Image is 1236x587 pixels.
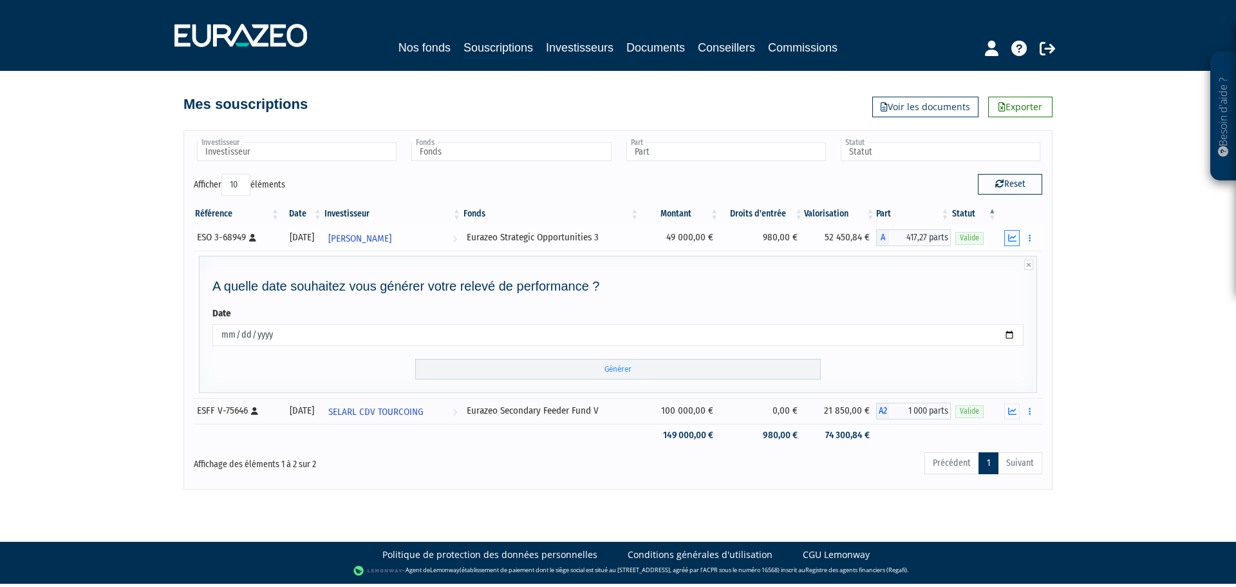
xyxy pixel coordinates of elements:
a: Exporter [988,97,1053,117]
input: Générer [415,359,821,380]
td: 52 450,84 € [804,225,876,251]
a: [PERSON_NAME] [323,225,462,251]
td: 980,00 € [720,424,804,447]
img: 1732889491-logotype_eurazeo_blanc_rvb.png [174,24,307,47]
span: Valide [955,405,984,418]
div: - Agent de (établissement de paiement dont le siège social est situé au [STREET_ADDRESS], agréé p... [13,564,1223,577]
td: 74 300,84 € [804,424,876,447]
div: ESFF V-75646 [197,404,276,418]
a: Conseillers [698,39,755,57]
a: 1 [979,452,998,474]
span: A2 [876,403,889,419]
div: [DATE] [285,404,319,418]
span: 1 000 parts [889,403,951,419]
a: Commissions [768,39,838,57]
i: [Français] Personne physique [251,407,258,415]
i: Voir l'investisseur [453,400,457,424]
div: Affichage des éléments 1 à 2 sur 2 [194,451,536,472]
a: Politique de protection des données personnelles [382,548,597,561]
th: Référence : activer pour trier la colonne par ordre croissant [194,203,281,225]
span: A [876,229,889,246]
a: Voir les documents [872,97,979,117]
th: Investisseur: activer pour trier la colonne par ordre croissant [323,203,462,225]
td: 980,00 € [720,225,804,251]
i: Voir l'investisseur [453,227,457,251]
td: 49 000,00 € [640,225,720,251]
a: Souscriptions [464,39,533,59]
label: Afficher éléments [194,174,285,196]
th: Valorisation: activer pour trier la colonne par ordre croissant [804,203,876,225]
label: Date [212,307,231,320]
th: Montant: activer pour trier la colonne par ordre croissant [640,203,720,225]
a: Nos fonds [398,39,451,57]
h4: Mes souscriptions [183,97,308,112]
a: Registre des agents financiers (Regafi) [805,566,907,574]
span: 417,27 parts [889,229,951,246]
div: A - Eurazeo Strategic Opportunities 3 [876,229,951,246]
th: Statut : activer pour trier la colonne par ordre d&eacute;croissant [951,203,998,225]
a: SELARL CDV TOURCOING [323,398,462,424]
span: Valide [955,232,984,244]
button: Reset [978,174,1042,195]
i: [Français] Personne physique [249,234,256,242]
td: 100 000,00 € [640,398,720,424]
th: Date: activer pour trier la colonne par ordre croissant [281,203,323,225]
h4: A quelle date souhaitez vous générer votre relevé de performance ? [212,279,1024,293]
a: Conditions générales d'utilisation [628,548,772,561]
a: Documents [626,39,685,57]
th: Part: activer pour trier la colonne par ordre croissant [876,203,951,225]
td: 149 000,00 € [640,424,720,447]
a: Lemonway [430,566,460,574]
div: Eurazeo Secondary Feeder Fund V [467,404,636,418]
td: 21 850,00 € [804,398,876,424]
span: [PERSON_NAME] [328,227,391,251]
td: 0,00 € [720,398,804,424]
div: [DATE] [285,231,319,244]
p: Besoin d'aide ? [1216,59,1231,175]
select: Afficheréléments [221,174,250,196]
a: Investisseurs [546,39,613,57]
th: Droits d'entrée: activer pour trier la colonne par ordre croissant [720,203,804,225]
th: Fonds: activer pour trier la colonne par ordre croissant [462,203,641,225]
img: logo-lemonway.png [353,564,403,577]
div: A2 - Eurazeo Secondary Feeder Fund V [876,403,951,419]
a: CGU Lemonway [803,548,870,561]
div: ESO 3-68949 [197,231,276,244]
span: SELARL CDV TOURCOING [328,400,424,424]
div: Eurazeo Strategic Opportunities 3 [467,231,636,244]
